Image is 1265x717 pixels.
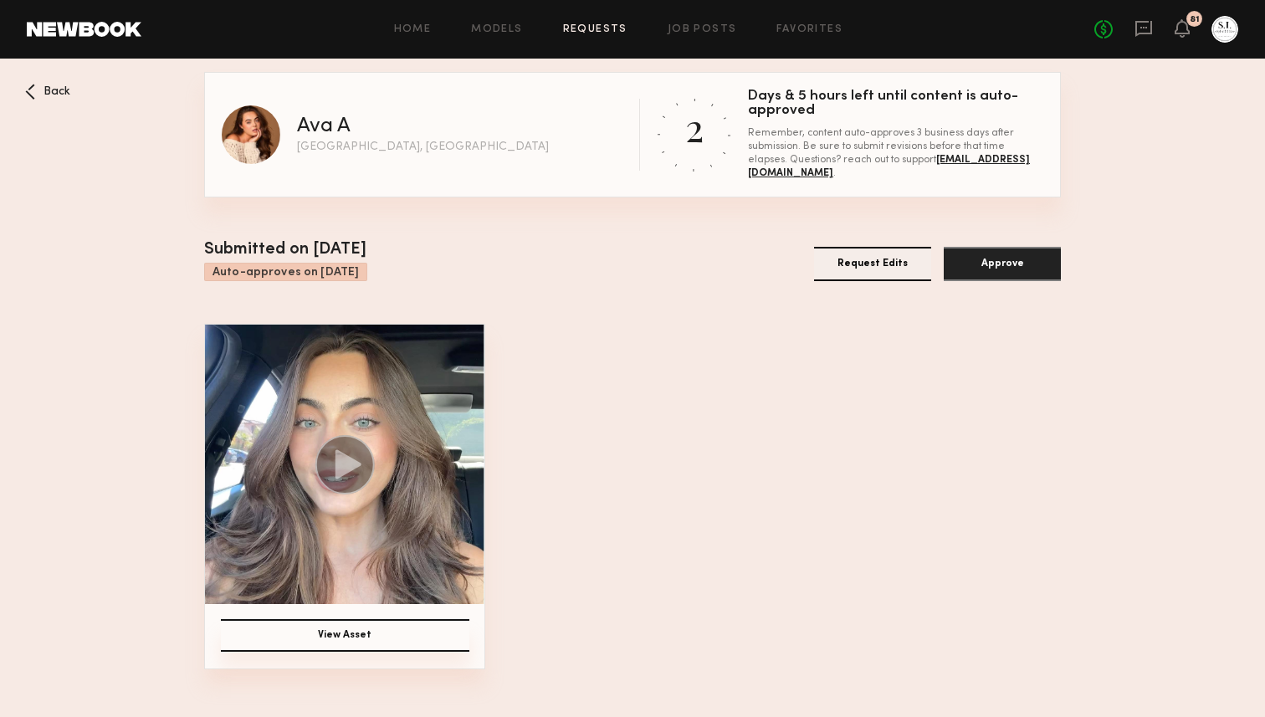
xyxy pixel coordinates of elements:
div: [GEOGRAPHIC_DATA], [GEOGRAPHIC_DATA] [297,141,549,153]
div: Remember, content auto-approves 3 business days after submission. Be sure to submit revisions bef... [748,126,1043,180]
div: Ava A [297,116,351,137]
div: 2 [685,101,704,152]
img: Ava A profile picture. [222,105,280,164]
button: Request Edits [814,247,931,281]
a: Requests [563,24,627,35]
div: 81 [1190,15,1200,24]
a: Home [394,24,432,35]
a: Favorites [776,24,842,35]
span: Back [44,86,70,98]
button: View Asset [221,619,469,652]
div: Submitted on [DATE] [204,238,367,263]
img: Asset [205,325,484,604]
a: Job Posts [668,24,737,35]
a: Models [471,24,522,35]
button: Approve [944,247,1061,281]
div: Days & 5 hours left until content is auto-approved [748,90,1043,118]
div: Auto-approves on [DATE] [204,263,367,281]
